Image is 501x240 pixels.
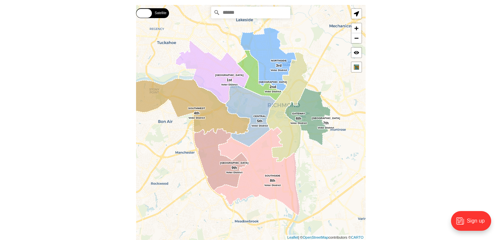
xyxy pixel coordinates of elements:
[211,7,290,18] input: Search
[351,235,363,239] a: CARTO
[303,235,328,239] a: OpenStreetMap
[351,33,361,43] a: Zoom out
[351,9,361,19] a: Show me where I am
[153,8,169,18] label: Satellite
[445,208,501,240] iframe: portal-trigger
[287,235,298,239] a: Leaflet
[351,23,361,33] a: Zoom in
